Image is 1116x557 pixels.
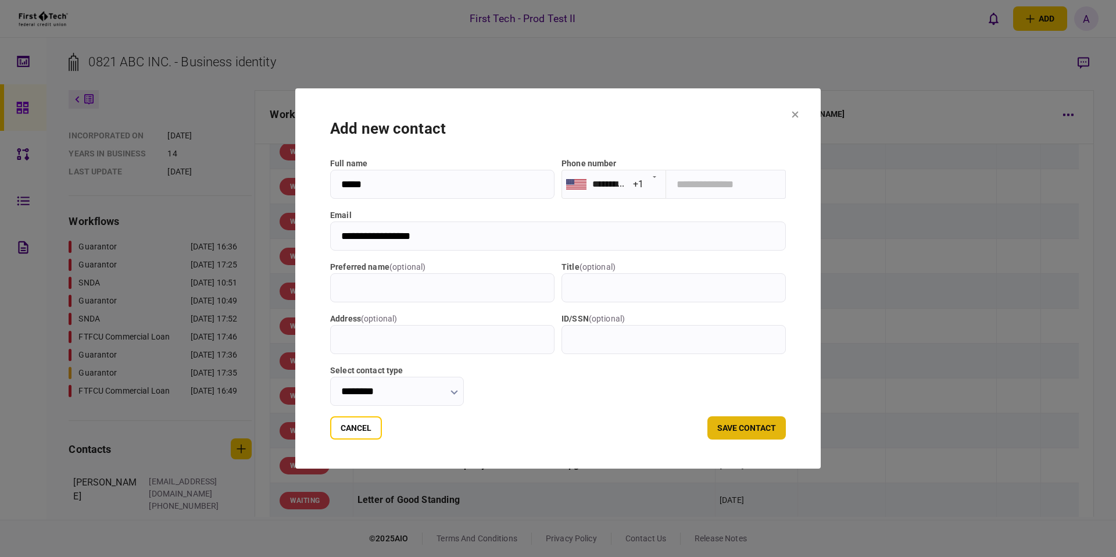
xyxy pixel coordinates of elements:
span: ( optional ) [580,262,616,272]
label: address [330,313,555,325]
div: add new contact [330,117,786,140]
input: title [561,273,786,302]
span: ( optional ) [389,262,425,272]
input: Preferred name [330,273,555,302]
input: Select contact type [330,377,464,406]
button: Cancel [330,416,382,440]
button: Open [646,168,663,184]
label: Preferred name [330,261,555,273]
input: full name [330,170,555,199]
input: ID/SSN [561,325,786,354]
label: ID/SSN [561,313,786,325]
button: save contact [707,416,786,440]
span: ( optional ) [361,314,397,323]
span: ( optional ) [589,314,625,323]
label: email [330,209,786,222]
input: email [330,222,786,251]
div: +1 [633,177,643,191]
label: title [561,261,786,273]
input: address [330,325,555,354]
label: Select contact type [330,365,464,377]
label: Phone number [561,159,617,168]
label: full name [330,158,555,170]
img: us [566,179,586,190]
